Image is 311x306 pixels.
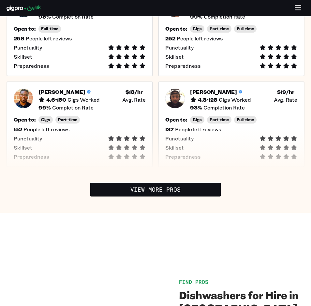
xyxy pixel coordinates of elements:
span: Avg. Rate [274,96,297,103]
button: Pro headshot[PERSON_NAME]4.6•150Gigs Worked$18/hr Avg. Rate99%Completion RateOpen to:GigsPart-tim... [7,81,153,167]
h5: 4.8 • 128 [198,96,217,103]
span: People left reviews [175,126,221,133]
span: Skillset [14,144,32,151]
span: Skillset [165,144,184,151]
span: Avg. Rate [122,96,146,103]
span: People left reviews [26,35,72,42]
h5: 252 [165,35,175,42]
span: Preparedness [14,63,49,69]
span: Full-time [237,117,254,122]
h5: Open to: [165,25,187,32]
button: Pro headshot[PERSON_NAME]4.8•128Gigs Worked$19/hr Avg. Rate93%Completion RateOpen to:GigsPart-tim... [158,81,304,167]
span: Preparedness [165,153,201,160]
h5: 152 [14,126,22,133]
span: Find Pros [179,278,208,285]
h5: 99 % [38,104,51,111]
h5: 99 % [190,13,202,20]
span: Punctuality [14,135,42,142]
h5: 98 % [38,13,51,20]
img: Pro headshot [14,89,33,108]
span: Gigs [193,26,202,31]
span: Completion Rate [52,13,94,20]
h5: 93 % [190,104,202,111]
span: Part-time [210,26,229,31]
span: Preparedness [14,153,49,160]
span: Punctuality [165,135,194,142]
span: Completion Rate [203,104,245,111]
span: People left reviews [177,35,223,42]
img: Pro headshot [165,89,185,108]
span: Full-time [237,26,254,31]
h5: Open to: [14,116,36,123]
span: Punctuality [165,44,194,51]
span: Punctuality [14,44,42,51]
h5: 4.6 • 150 [46,96,66,103]
span: Preparedness [165,63,201,69]
a: View More Pros [90,183,221,197]
span: Gigs [41,117,50,122]
span: Gigs Worked [67,96,100,103]
h5: [PERSON_NAME] [190,89,237,95]
span: Full-time [41,26,58,31]
h5: 258 [14,35,24,42]
h5: $ 19 /hr [277,89,294,95]
span: Gigs Worked [219,96,251,103]
span: Part-time [210,117,229,122]
h5: Open to: [14,25,36,32]
h5: Open to: [165,116,187,123]
h5: $ 18 /hr [126,89,143,95]
span: Completion Rate [204,13,245,20]
span: People left reviews [23,126,70,133]
span: Completion Rate [52,104,94,111]
span: Part-time [58,117,77,122]
span: Skillset [165,53,184,60]
h5: [PERSON_NAME] [38,89,85,95]
span: Gigs [193,117,202,122]
span: Skillset [14,53,32,60]
h5: 137 [165,126,174,133]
